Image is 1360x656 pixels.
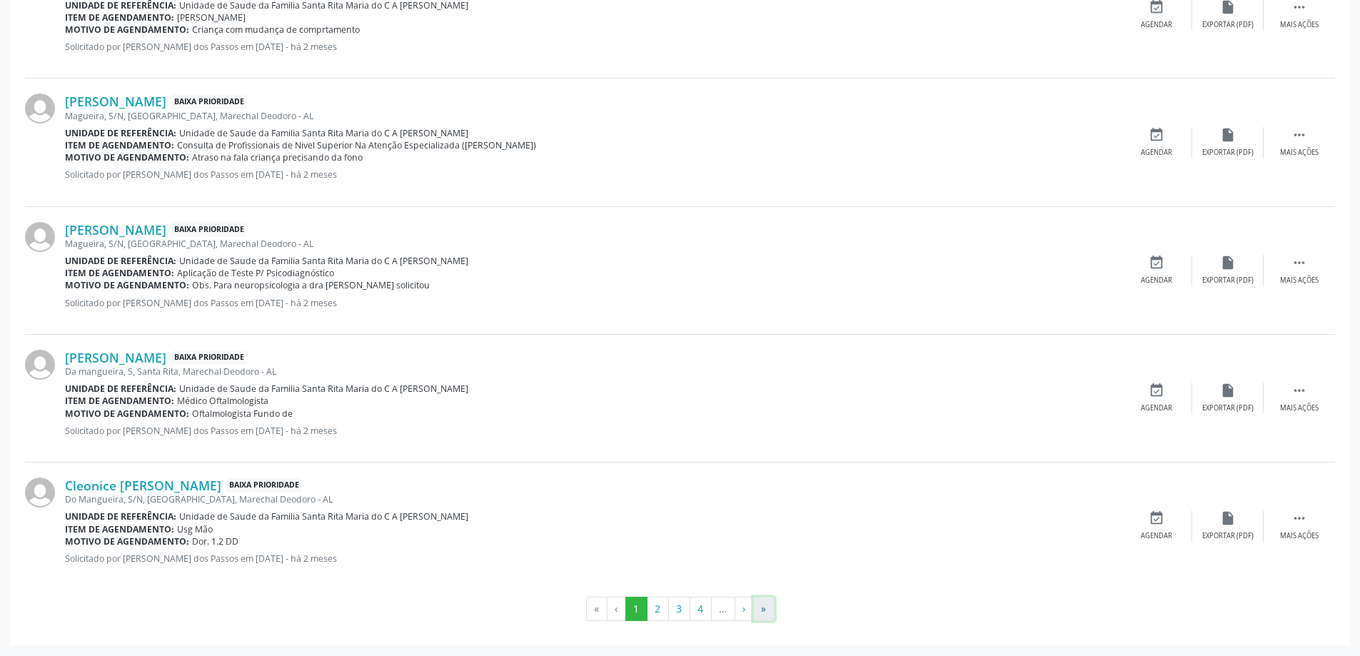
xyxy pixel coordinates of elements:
[1291,255,1307,271] i: 
[65,279,189,291] b: Motivo de agendamento:
[65,478,221,493] a: Cleonice [PERSON_NAME]
[65,383,176,395] b: Unidade de referência:
[25,350,55,380] img: img
[1202,403,1254,413] div: Exportar (PDF)
[1280,20,1319,30] div: Mais ações
[1202,531,1254,541] div: Exportar (PDF)
[1202,276,1254,286] div: Exportar (PDF)
[65,267,174,279] b: Item de agendamento:
[65,151,189,163] b: Motivo de agendamento:
[177,395,268,407] span: Médico Oftalmologista
[177,139,536,151] span: Consulta de Profissionais de Nivel Superior Na Atenção Especializada ([PERSON_NAME])
[690,597,712,621] button: Go to page 4
[192,408,293,420] span: Oftalmologista Fundo de
[1291,383,1307,398] i: 
[179,127,468,139] span: Unidade de Saude da Familia Santa Rita Maria do C A [PERSON_NAME]
[179,255,468,267] span: Unidade de Saude da Familia Santa Rita Maria do C A [PERSON_NAME]
[65,24,189,36] b: Motivo de agendamento:
[1141,148,1172,158] div: Agendar
[65,222,166,238] a: [PERSON_NAME]
[192,24,360,36] span: Criança com mudança de comprtamento
[1202,20,1254,30] div: Exportar (PDF)
[1149,255,1164,271] i: event_available
[668,597,690,621] button: Go to page 3
[1280,148,1319,158] div: Mais ações
[65,425,1121,437] p: Solicitado por [PERSON_NAME] dos Passos em [DATE] - há 2 meses
[192,279,430,291] span: Obs. Para neuropsicologia a dra [PERSON_NAME] solicitou
[65,139,174,151] b: Item de agendamento:
[65,493,1121,505] div: Do Mangueira, S/N, [GEOGRAPHIC_DATA], Marechal Deodoro - AL
[735,597,754,621] button: Go to next page
[226,478,302,493] span: Baixa Prioridade
[647,597,669,621] button: Go to page 2
[1149,510,1164,526] i: event_available
[65,408,189,420] b: Motivo de agendamento:
[1149,383,1164,398] i: event_available
[177,523,213,535] span: Usg Mão
[65,365,1121,378] div: Da mangueira, S, Santa Rita, Marechal Deodoro - AL
[65,168,1121,181] p: Solicitado por [PERSON_NAME] dos Passos em [DATE] - há 2 meses
[1291,127,1307,143] i: 
[25,222,55,252] img: img
[1141,20,1172,30] div: Agendar
[25,597,1335,621] ul: Pagination
[1141,403,1172,413] div: Agendar
[65,350,166,365] a: [PERSON_NAME]
[192,151,363,163] span: Atraso na fala criança precisando da fono
[65,11,174,24] b: Item de agendamento:
[65,510,176,523] b: Unidade de referência:
[171,222,247,237] span: Baixa Prioridade
[753,597,775,621] button: Go to last page
[1280,403,1319,413] div: Mais ações
[1141,276,1172,286] div: Agendar
[171,94,247,109] span: Baixa Prioridade
[25,94,55,123] img: img
[65,523,174,535] b: Item de agendamento:
[177,267,334,279] span: Aplicação de Teste P/ Psicodiagnóstico
[1220,127,1236,143] i: insert_drive_file
[192,535,238,547] span: Dor. 1.2 DD
[65,238,1121,250] div: Magueira, S/N, [GEOGRAPHIC_DATA], Marechal Deodoro - AL
[1220,510,1236,526] i: insert_drive_file
[1291,510,1307,526] i: 
[1141,531,1172,541] div: Agendar
[179,383,468,395] span: Unidade de Saude da Familia Santa Rita Maria do C A [PERSON_NAME]
[65,395,174,407] b: Item de agendamento:
[1149,127,1164,143] i: event_available
[65,41,1121,53] p: Solicitado por [PERSON_NAME] dos Passos em [DATE] - há 2 meses
[1280,531,1319,541] div: Mais ações
[65,535,189,547] b: Motivo de agendamento:
[171,350,247,365] span: Baixa Prioridade
[65,255,176,267] b: Unidade de referência:
[25,478,55,508] img: img
[177,11,246,24] span: [PERSON_NAME]
[179,510,468,523] span: Unidade de Saude da Familia Santa Rita Maria do C A [PERSON_NAME]
[65,94,166,109] a: [PERSON_NAME]
[65,297,1121,309] p: Solicitado por [PERSON_NAME] dos Passos em [DATE] - há 2 meses
[625,597,648,621] button: Go to page 1
[65,127,176,139] b: Unidade de referência:
[65,110,1121,122] div: Magueira, S/N, [GEOGRAPHIC_DATA], Marechal Deodoro - AL
[1220,383,1236,398] i: insert_drive_file
[65,552,1121,565] p: Solicitado por [PERSON_NAME] dos Passos em [DATE] - há 2 meses
[1220,255,1236,271] i: insert_drive_file
[1202,148,1254,158] div: Exportar (PDF)
[1280,276,1319,286] div: Mais ações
